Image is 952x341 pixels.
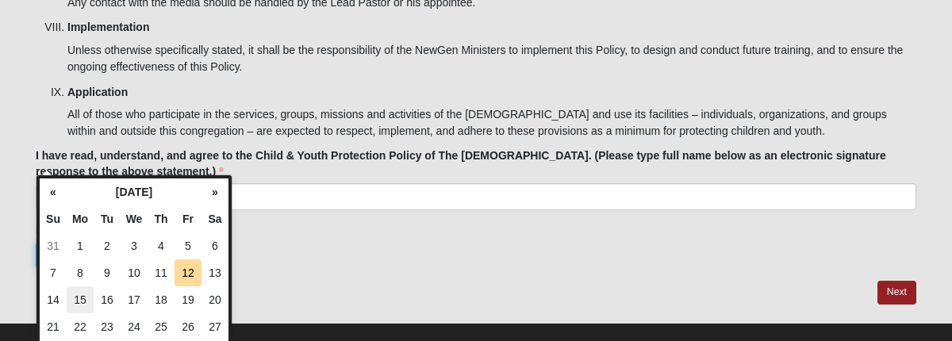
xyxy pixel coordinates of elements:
td: 13 [202,259,228,286]
th: Sa [202,205,228,232]
th: We [121,205,148,232]
td: 1 [67,232,94,259]
th: Tu [94,205,121,232]
td: 11 [148,259,175,286]
h5: Application [67,86,916,99]
td: 21 [40,313,67,340]
td: 14 [40,286,67,313]
td: 26 [175,313,202,340]
td: 18 [148,286,175,313]
td: 16 [94,286,121,313]
td: 12 [175,259,202,286]
td: 9 [94,259,121,286]
td: 19 [175,286,202,313]
td: 25 [148,313,175,340]
th: Fr [175,205,202,232]
th: Mo [67,205,94,232]
td: 6 [202,232,228,259]
td: 10 [121,259,148,286]
td: 17 [121,286,148,313]
td: 8 [67,259,94,286]
h5: Implementation [67,21,916,34]
td: 22 [67,313,94,340]
th: » [202,178,228,205]
td: 15 [67,286,94,313]
td: 24 [121,313,148,340]
td: 31 [40,232,67,259]
td: 4 [148,232,175,259]
td: 2 [94,232,121,259]
th: Su [40,205,67,232]
td: 23 [94,313,121,340]
td: 20 [202,286,228,313]
th: « [40,178,67,205]
a: Next [877,281,916,304]
td: 3 [121,232,148,259]
label: I have read, understand, and agree to the Child & Youth Protection Policy of The [DEMOGRAPHIC_DAT... [36,148,916,179]
td: 5 [175,232,202,259]
td: 7 [40,259,67,286]
p: All of those who participate in the services, groups, missions and activities of the [DEMOGRAPHIC... [67,106,916,140]
th: Th [148,205,175,232]
p: Unless otherwise specifically stated, it shall be the responsibility of the NewGen Ministers to i... [67,42,916,75]
td: 27 [202,313,228,340]
th: [DATE] [67,178,202,205]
